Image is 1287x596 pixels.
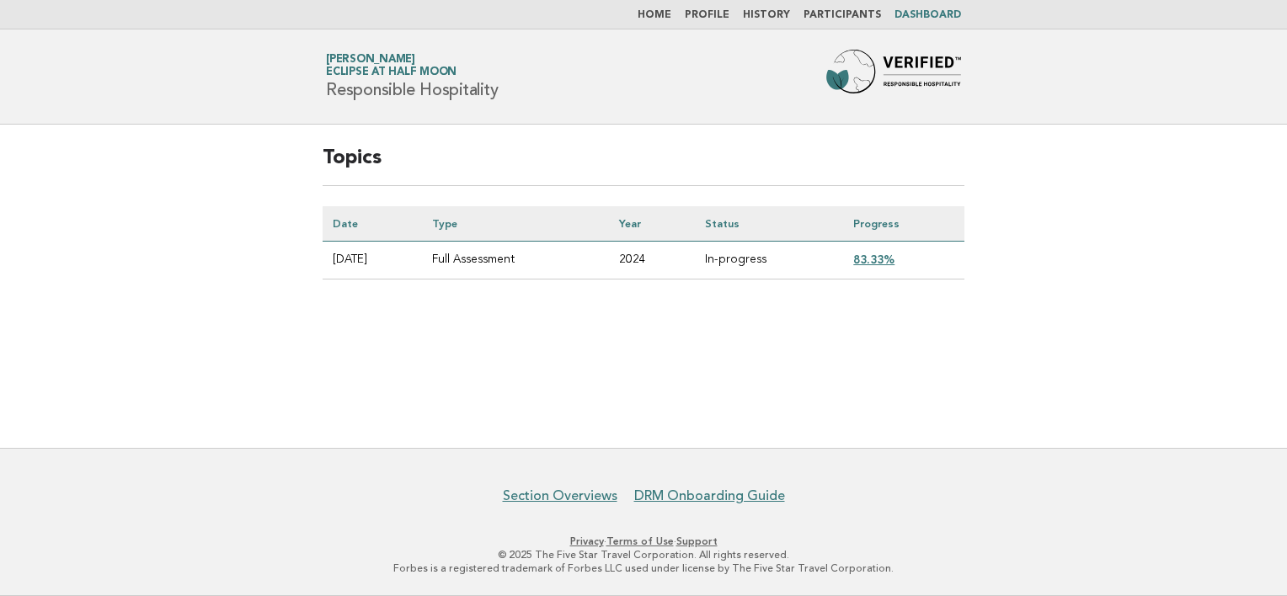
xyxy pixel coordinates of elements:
[743,10,790,20] a: History
[570,535,604,547] a: Privacy
[422,206,609,242] th: Type
[503,487,617,504] a: Section Overviews
[609,242,695,279] td: 2024
[676,535,718,547] a: Support
[326,67,457,78] span: Eclipse at Half Moon
[638,10,671,20] a: Home
[128,548,1159,561] p: © 2025 The Five Star Travel Corporation. All rights reserved.
[323,145,964,186] h2: Topics
[695,206,843,242] th: Status
[853,253,894,266] a: 83.33%
[695,242,843,279] td: In-progress
[634,487,785,504] a: DRM Onboarding Guide
[323,206,422,242] th: Date
[326,54,457,77] a: [PERSON_NAME]Eclipse at Half Moon
[685,10,729,20] a: Profile
[804,10,881,20] a: Participants
[609,206,695,242] th: Year
[326,55,498,98] h1: Responsible Hospitality
[606,535,674,547] a: Terms of Use
[128,535,1159,548] p: · ·
[894,10,961,20] a: Dashboard
[422,242,609,279] td: Full Assessment
[843,206,964,242] th: Progress
[128,561,1159,575] p: Forbes is a registered trademark of Forbes LLC used under license by The Five Star Travel Corpora...
[323,242,422,279] td: [DATE]
[826,50,961,104] img: Forbes Travel Guide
